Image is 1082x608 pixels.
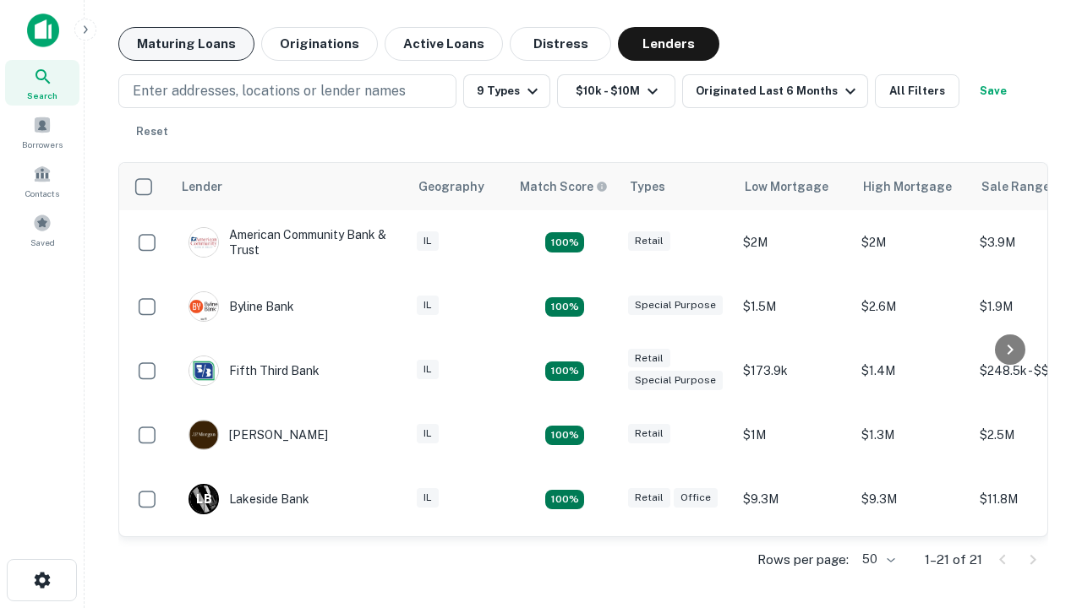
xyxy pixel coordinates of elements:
iframe: Chat Widget [997,473,1082,554]
div: IL [417,296,439,315]
div: American Community Bank & Trust [189,227,391,258]
div: IL [417,360,439,379]
p: 1–21 of 21 [925,550,982,570]
button: $10k - $10M [557,74,675,108]
button: Originations [261,27,378,61]
button: Reset [125,115,179,149]
img: picture [189,228,218,257]
td: $1.3M [853,403,971,467]
img: capitalize-icon.png [27,14,59,47]
div: High Mortgage [863,176,952,197]
button: Enter addresses, locations or lender names [118,74,456,108]
div: Lakeside Bank [189,484,309,514]
span: Contacts [25,187,59,200]
span: Search [27,89,57,102]
div: Office [674,488,718,508]
td: $2M [735,210,853,274]
button: 9 Types [463,74,550,108]
a: Search [5,60,79,106]
td: $1.4M [853,339,971,403]
button: Lenders [618,27,719,61]
div: Retail [628,424,670,443]
div: IL [417,488,439,508]
th: High Mortgage [853,163,971,210]
a: Saved [5,207,79,252]
td: $173.9k [735,339,853,403]
p: L B [196,491,211,508]
td: $1.5M [735,274,853,339]
div: IL [417,231,439,251]
div: Originated Last 6 Months [696,81,861,101]
td: $1.5M [735,531,853,595]
button: Active Loans [385,27,503,61]
div: Retail [628,349,670,368]
div: Special Purpose [628,296,723,315]
div: Matching Properties: 3, hasApolloMatch: undefined [545,490,584,510]
div: Fifth Third Bank [189,356,320,386]
th: Geography [408,163,510,210]
div: Matching Properties: 2, hasApolloMatch: undefined [545,232,584,252]
p: Enter addresses, locations or lender names [133,81,406,101]
span: Saved [30,236,55,249]
div: IL [417,424,439,443]
a: Contacts [5,158,79,204]
button: Distress [510,27,611,61]
th: Lender [172,163,408,210]
div: Retail [628,231,670,251]
button: All Filters [875,74,959,108]
div: Lender [182,176,222,197]
button: Save your search to get updates of matches that match your search criteria. [966,74,1020,108]
div: Low Mortgage [745,176,828,197]
h6: Match Score [520,177,604,196]
span: Borrowers [22,138,63,151]
a: Borrowers [5,109,79,155]
p: Rows per page: [757,550,849,570]
div: Matching Properties: 2, hasApolloMatch: undefined [545,426,584,446]
button: Originated Last 6 Months [682,74,868,108]
div: Sale Range [981,176,1050,197]
img: picture [189,421,218,449]
th: Capitalize uses an advanced AI algorithm to match your search with the best lender. The match sco... [510,163,620,210]
td: $2M [853,210,971,274]
div: Retail [628,488,670,508]
img: picture [189,356,218,385]
div: Matching Properties: 3, hasApolloMatch: undefined [545,297,584,318]
div: Geography [418,176,484,197]
td: $1M [735,403,853,467]
div: Special Purpose [628,371,723,390]
div: 50 [855,547,898,572]
td: $5.4M [853,531,971,595]
td: $9.3M [853,467,971,531]
div: Types [630,176,665,197]
div: Capitalize uses an advanced AI algorithm to match your search with the best lender. The match sco... [520,177,608,196]
div: [PERSON_NAME] [189,420,328,450]
div: Matching Properties: 2, hasApolloMatch: undefined [545,361,584,382]
th: Low Mortgage [735,163,853,210]
td: $9.3M [735,467,853,531]
div: Byline Bank [189,291,294,322]
td: $2.6M [853,274,971,339]
img: picture [189,292,218,321]
button: Maturing Loans [118,27,254,61]
th: Types [620,163,735,210]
